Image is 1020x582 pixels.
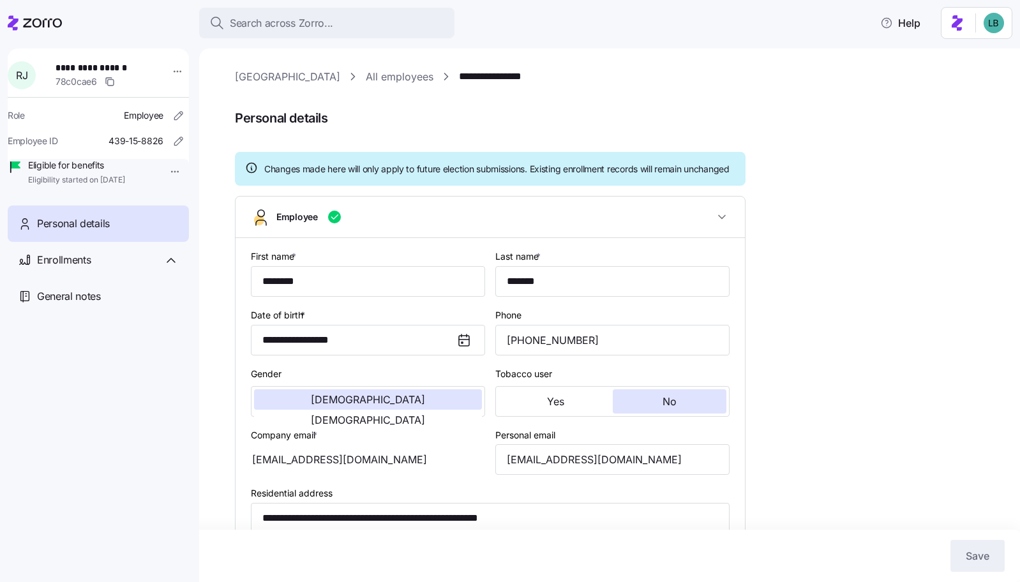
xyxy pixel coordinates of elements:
label: Company email [251,428,320,442]
label: Date of birth [251,308,308,322]
label: First name [251,250,299,264]
a: [GEOGRAPHIC_DATA] [235,69,340,85]
span: 78c0cae6 [56,75,97,88]
span: Eligible for benefits [28,159,125,172]
button: Search across Zorro... [199,8,454,38]
span: Enrollments [37,252,91,268]
button: Save [950,540,1005,572]
span: Personal details [235,108,1002,129]
span: Role [8,109,25,122]
label: Personal email [495,428,555,442]
button: Help [870,10,931,36]
span: [DEMOGRAPHIC_DATA] [311,394,425,405]
label: Gender [251,367,281,381]
span: Employee [276,211,318,223]
a: All employees [366,69,433,85]
span: Personal details [37,216,110,232]
span: Employee ID [8,135,58,147]
label: Last name [495,250,543,264]
button: Employee [236,197,745,238]
span: [DEMOGRAPHIC_DATA] [311,415,425,425]
span: Eligibility started on [DATE] [28,175,125,186]
span: 439-15-8826 [109,135,163,147]
span: General notes [37,288,101,304]
label: Phone [495,308,521,322]
input: Email [495,444,730,475]
img: 55738f7c4ee29e912ff6c7eae6e0401b [984,13,1004,33]
span: Changes made here will only apply to future election submissions. Existing enrollment records wil... [264,163,730,175]
span: Employee [124,109,163,122]
span: Save [966,548,989,563]
span: Help [880,15,920,31]
label: Tobacco user [495,367,552,381]
span: No [663,396,677,407]
label: Residential address [251,486,333,500]
span: Yes [547,396,564,407]
span: Search across Zorro... [230,15,333,31]
input: Phone [495,325,730,355]
span: R J [16,70,27,80]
